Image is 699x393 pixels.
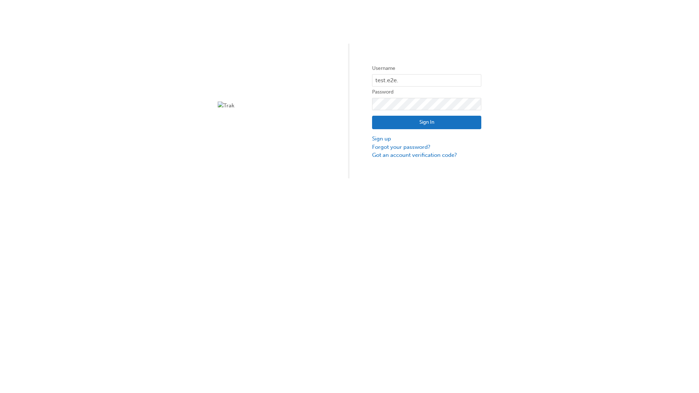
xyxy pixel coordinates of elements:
[372,116,481,130] button: Sign In
[372,135,481,143] a: Sign up
[218,102,327,110] img: Trak
[372,64,481,73] label: Username
[372,151,481,159] a: Got an account verification code?
[372,88,481,96] label: Password
[372,74,481,87] input: Username
[372,143,481,151] a: Forgot your password?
